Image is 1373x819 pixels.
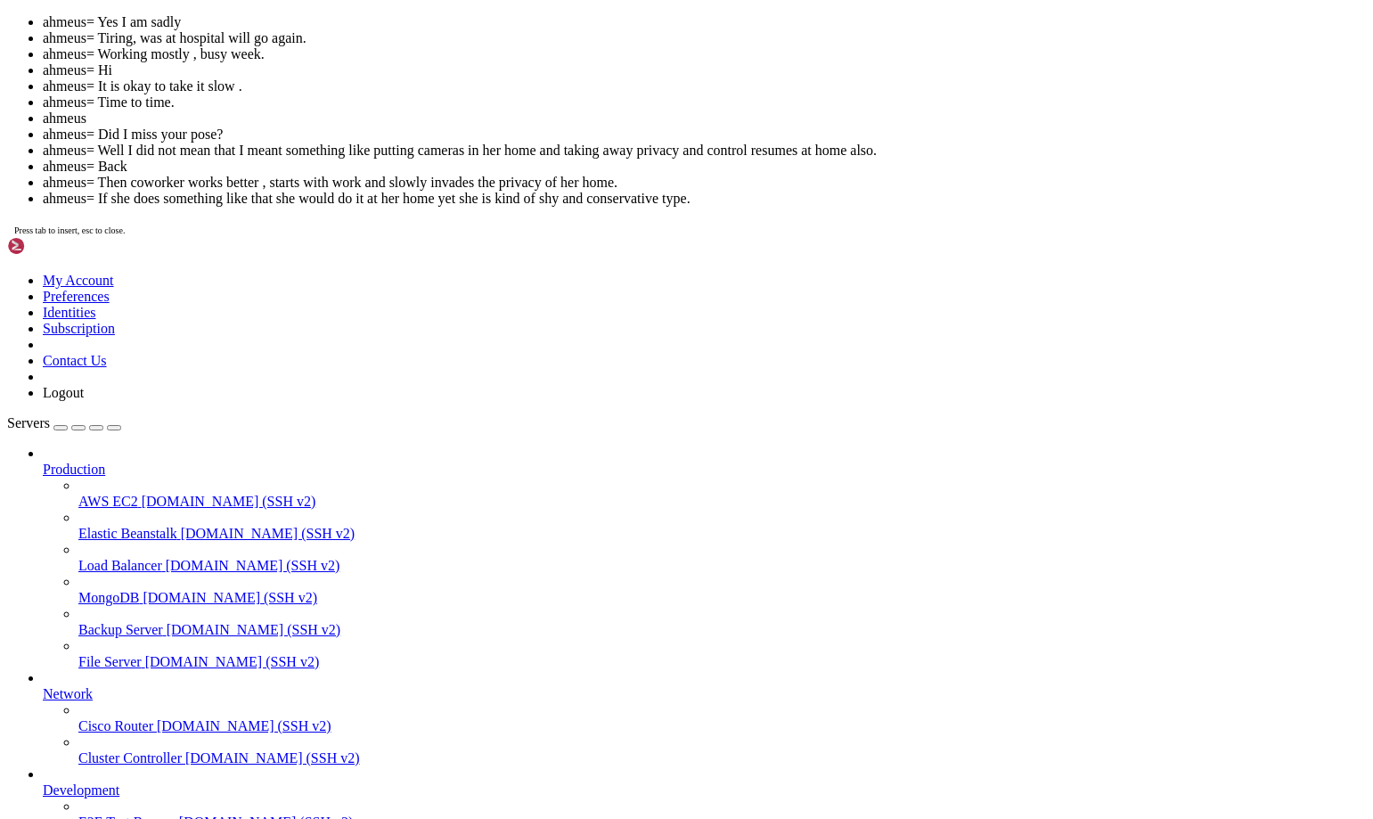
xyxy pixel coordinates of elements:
span: +rules [171,569,214,582]
span: >> [492,595,506,609]
li: ahmeus= Back [43,159,1366,175]
a: Cisco Router [DOMAIN_NAME] (SSH v2) [78,718,1366,734]
li: ahmeus= Working mostly , busy week. [43,46,1366,62]
a: Load Balancer [DOMAIN_NAME] (SSH v2) [78,558,1366,574]
li: Network [43,670,1366,766]
span: white [242,288,278,301]
a: Subscription [43,321,115,336]
span: m [406,288,413,301]
span: [DOMAIN_NAME] (SSH v2) [142,494,316,509]
span: >> [100,127,114,141]
x-row: Rain Elf. Latex enclosure. Anal addict. 17m OOC [7,274,1141,288]
x-row: [PERSON_NAME] A 20ish y/o enchantress w/ black hair 1m OOC [7,488,1141,502]
x-row: p ahme [7,729,1141,742]
x-row: who mana [7,689,1141,702]
li: ahmeus= It is okay to take it slow . [43,78,1366,94]
span: Servers [7,415,50,430]
x-row: [PERSON_NAME] fit horseman in his [DEMOGRAPHIC_DATA] 2m OOC [7,301,1141,315]
a: Elastic Beanstalk [DOMAIN_NAME] (SSH v2) [78,526,1366,542]
x-row: Players [7,127,1141,141]
x-row: [PERSON_NAME] A slightly rumpled computer programmer. 12m OOC [7,208,1141,221]
span: [DOMAIN_NAME] (SSH v2) [167,622,341,637]
span: AWS EC2 [78,494,138,509]
span: BIGGER [328,448,371,462]
span: << [442,595,456,609]
span: Load Balancer [78,558,162,573]
span: Elastic Beanstalk [78,526,177,541]
a: Contact Us [43,353,107,368]
li: MongoDB [DOMAIN_NAME] (SSH v2) [78,574,1366,606]
span: ------------------------------- [7,542,228,555]
span: [DOMAIN_NAME] (SSH v2) [157,718,331,733]
a: File Server [DOMAIN_NAME] (SSH v2) [78,654,1366,670]
span: Hate [50,194,78,208]
span: File Server [78,654,142,669]
li: ahmeus= Did I miss your pose? [43,127,1366,143]
span: kem [364,288,385,301]
span: -------------------------------- [306,542,535,555]
x-row: [PERSON_NAME] is [PERSON_NAME] 6m OOC [7,502,1141,515]
span: << [228,542,242,555]
span: ---- [7,127,36,141]
span: nn <text>. Feel free to use the OO [905,61,1148,74]
x-row: [PERSON_NAME] [PERSON_NAME] Just a girl. 20's. Pretty... ish. 2m OOC [7,475,1141,488]
x-row: [PERSON_NAME] [PERSON_NAME] silken hair and hourglass body 1m OOC [7,462,1141,475]
x-row: [PERSON_NAME] Why stop at ? Go 6m IC [7,448,1141,462]
x-row: Brownie 24m OOC [7,341,1141,355]
span: [DOMAIN_NAME] (SSH v2) [181,526,356,541]
span: Shame [86,194,121,208]
x-row: Player Name On For Idle Doing [7,702,1141,716]
x-row: p [7,662,1141,676]
li: Cisco Router [DOMAIN_NAME] (SSH v2) [78,702,1366,734]
span: [DOMAIN_NAME] (SSH v2) [166,558,340,573]
span: +beginner [235,555,299,569]
span: [DOMAIN_NAME] (SSH v2) [143,590,317,605]
span: Want to be a helper? type ' [14,582,207,595]
x-row: Spare [PERSON_NAME] So Fucking Extra 1m OOC [7,154,1141,168]
a: Preferences [43,289,110,304]
x-row: This room has been set silent. Newbies are encouraged to use the newbie channel to have their que... [7,61,1141,74]
li: ahmeus [43,111,1366,127]
a: Servers [7,415,121,430]
a: Production [43,462,1366,478]
span: Bimbo [264,448,299,462]
x-row: [PERSON_NAME] A feline wearing antiquated clothing 12m OOC [7,422,1141,435]
x-row: [PERSON_NAME] head petite teen 0s OOC [7,141,1141,154]
x-row: +view here '+help view' [7,101,1141,114]
x-row: [PERSON_NAME] [DEMOGRAPHIC_DATA] assassin/crime lord [DEMOGRAPHIC_DATA]. 1m OOC [7,234,1141,248]
span: Production [43,462,105,477]
x-row: [PERSON_NAME] Futa Goddess with Dreadlocks 1m OOC [7,181,1141,194]
a: MongoDB [DOMAIN_NAME] (SSH v2) [78,590,1366,606]
span: Cisco Router [78,718,153,733]
a: Development [43,782,1366,799]
span: Cluster Controller [78,750,182,766]
li: ahmeus= Then coworker works better , starts with work and slowly invades the privacy of her home. [43,175,1366,191]
x-row: [PERSON_NAME] A rather shy femboi 2m OOC [7,355,1141,368]
li: AWS EC2 [DOMAIN_NAME] (SSH v2) [78,478,1366,510]
span: NOTE: [64,61,100,74]
span: no [392,288,406,301]
x-row: Natigaru Dark Elf Beauty wearing little 9m OOC [7,435,1141,448]
span: ------------------------------------------------------------------------------ [7,649,563,662]
x-row: You last paged Manawyddan. [7,676,1141,689]
li: Elastic Beanstalk [DOMAIN_NAME] (SSH v2) [78,510,1366,542]
span: Pillar of Edification: [14,569,171,582]
span: [DOMAIN_NAME] (SSH v2) [185,750,360,766]
li: Production [43,446,1366,670]
x-row: H.I.M. . . . 11m OOC [7,194,1141,208]
a: Network [43,686,1366,702]
x-row: [PERSON_NAME] Stacked ditzy-looking quarter-kitsune 3m OOC [7,168,1141,181]
x-row: of others, but you see nothing but the cloud. Flashes of flesh and form ignite in your eyes as if... [7,34,1141,47]
li: Backup Server [DOMAIN_NAME] (SSH v2) [78,606,1366,638]
span: [DOMAIN_NAME] (SSH v2) [145,654,320,669]
x-row: Art3mis 20 Minutes into the Future 18s OOC [7,515,1141,528]
x-row: Building Nexus <BN> OOC Bar And Grill <OBG> Descing Room <DR> [7,622,1141,635]
span: Press tab to insert, esc to close. [14,225,125,235]
span: ----------------------------------------------------------- [114,127,535,141]
x-row: Atago Beauty in a uniform with 23m OOC [7,288,1141,301]
li: Load Balancer [DOMAIN_NAME] (SSH v2) [78,542,1366,574]
span: << [36,127,50,141]
span: Network [43,686,93,701]
x-row: Bayley 9m OOC [7,408,1141,422]
a: Logout [43,385,84,400]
